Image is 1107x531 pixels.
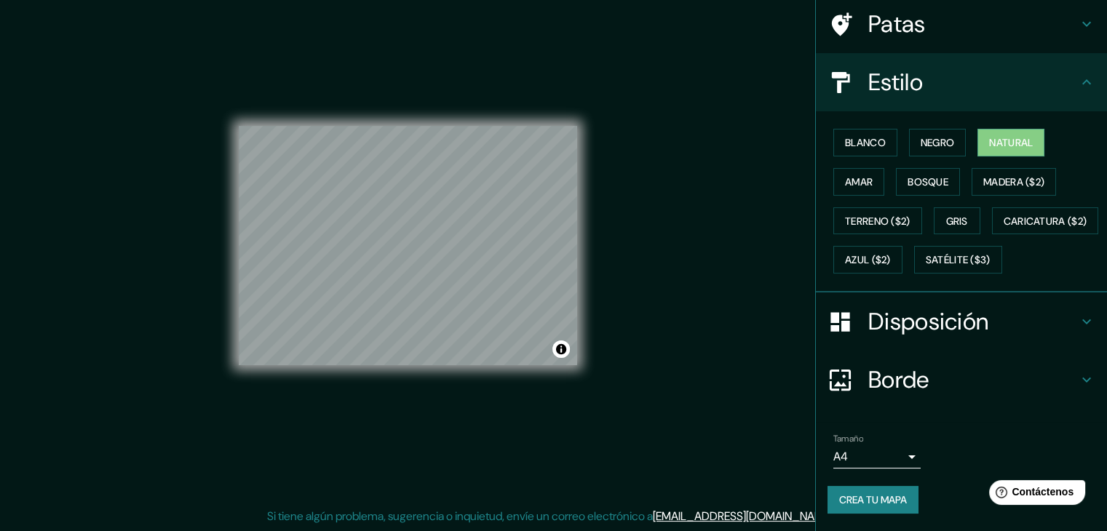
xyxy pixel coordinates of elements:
button: Gris [934,207,980,235]
button: Satélite ($3) [914,246,1002,274]
font: Disposición [868,306,988,337]
font: Tamaño [833,433,863,444]
button: Crea tu mapa [828,486,918,514]
button: Amar [833,168,884,196]
font: Borde [868,364,929,395]
font: Amar [845,175,873,188]
font: Caricatura ($2) [1004,215,1087,228]
button: Natural [977,129,1044,156]
font: Terreno ($2) [845,215,910,228]
font: Si tiene algún problema, sugerencia o inquietud, envíe un correo electrónico a [267,508,653,524]
canvas: Mapa [239,126,577,365]
font: Gris [946,215,968,228]
font: Bosque [908,175,948,188]
button: Negro [909,129,967,156]
div: Estilo [816,53,1107,111]
font: Patas [868,9,926,39]
button: Activar o desactivar atribución [552,340,570,358]
font: Natural [989,136,1033,149]
font: Satélite ($3) [926,254,991,267]
font: Negro [921,136,955,149]
font: Blanco [845,136,886,149]
div: Disposición [816,292,1107,351]
button: Bosque [896,168,960,196]
iframe: Lanzador de widgets de ayuda [977,474,1091,515]
button: Azul ($2) [833,246,902,274]
button: Blanco [833,129,897,156]
div: Borde [816,351,1107,409]
font: Estilo [868,67,923,97]
font: A4 [833,449,848,464]
font: Madera ($2) [983,175,1044,188]
button: Madera ($2) [972,168,1056,196]
font: Crea tu mapa [839,493,907,506]
font: Azul ($2) [845,254,891,267]
button: Terreno ($2) [833,207,922,235]
a: [EMAIL_ADDRESS][DOMAIN_NAME] [653,508,833,524]
button: Caricatura ($2) [992,207,1099,235]
div: A4 [833,445,921,468]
